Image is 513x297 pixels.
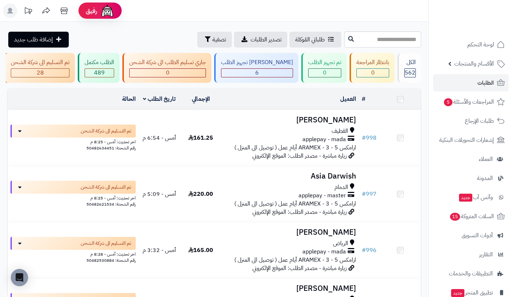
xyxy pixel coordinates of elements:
a: جاري تسليم الطلب الى شركة الشحن 0 [121,53,213,83]
div: جاري تسليم الطلب الى شركة الشحن [129,58,206,67]
span: تصفية [212,35,226,44]
span: رقم الشحنة: 50482621534 [86,201,136,207]
span: العملاء [479,154,493,164]
a: تاريخ الطلب [143,95,176,103]
span: التقارير [479,249,493,260]
h3: [PERSON_NAME] [224,284,356,293]
span: تم التسليم الى شركة الشحن [81,240,131,247]
span: زيارة مباشرة - مصدر الطلب: الموقع الإلكتروني [252,152,347,160]
a: طلباتي المُوكلة [289,32,341,48]
span: التطبيقات والخدمات [449,269,493,279]
a: # [362,95,365,103]
a: التقارير [433,246,509,263]
div: تم التسليم الى شركة الشحن [11,58,69,67]
a: الكل562 [396,53,423,83]
span: الأقسام والمنتجات [454,59,494,69]
span: تصدير الطلبات [251,35,282,44]
div: الكل [404,58,416,67]
a: [PERSON_NAME] تجهيز الطلب 6 [213,53,300,83]
span: رقم الشحنة: 50482530884 [86,257,136,264]
a: إشعارات التحويلات البنكية [433,131,509,149]
div: اخر تحديث: أمس - 8:28 م [10,250,136,257]
span: ارامكس ARAMEX - 3 - 5 أيام عمل ( توصيل الى المنزل ) [234,143,356,152]
img: ai-face.png [100,4,114,18]
div: بانتظار المراجعة [356,58,389,67]
span: الطلبات [477,78,494,88]
span: 0 [323,68,327,77]
a: العميل [340,95,356,103]
a: #996 [362,246,377,255]
span: السلات المتروكة [449,211,494,221]
span: أمس - 6:54 م [143,134,176,142]
span: 165.00 [188,246,213,255]
span: رقم الشحنة: 50482634451 [86,145,136,151]
span: إضافة طلب جديد [14,35,53,44]
div: 0 [357,69,389,77]
span: # [362,246,366,255]
span: 6 [255,68,259,77]
a: الطلبات [433,74,509,91]
a: تم التسليم الى شركة الشحن 28 [3,53,76,83]
a: تم تجهيز الطلب 0 [300,53,348,83]
span: 5 [444,98,453,106]
span: applepay - mada [302,248,346,256]
a: الحالة [122,95,136,103]
div: 6 [221,69,293,77]
div: 28 [11,69,69,77]
a: الطلب مكتمل 489 [76,53,121,83]
span: الرياض [333,239,348,248]
span: 0 [166,68,170,77]
span: الدمام [334,183,348,192]
span: وآتس آب [458,192,493,202]
span: لوحة التحكم [467,40,494,50]
span: أدوات التسويق [462,230,493,240]
span: زيارة مباشرة - مصدر الطلب: الموقع الإلكتروني [252,264,347,273]
span: رفيق [86,6,97,15]
span: تم التسليم الى شركة الشحن [81,184,131,191]
span: المدونة [477,173,493,183]
img: logo-2.png [464,19,506,34]
div: 0 [130,69,206,77]
span: ارامكس ARAMEX - 3 - 5 أيام عمل ( توصيل الى المنزل ) [234,199,356,208]
span: # [362,190,366,198]
a: تصدير الطلبات [234,32,287,48]
span: تم التسليم الى شركة الشحن [81,127,131,135]
span: أمس - 5:09 م [143,190,176,198]
span: طلبات الإرجاع [465,116,494,126]
span: applepay - mada [302,135,346,144]
div: تم تجهيز الطلب [308,58,341,67]
a: بانتظار المراجعة 0 [348,53,396,83]
span: 489 [94,68,105,77]
a: وآتس آبجديد [433,189,509,206]
a: الإجمالي [192,95,210,103]
span: # [362,134,366,142]
div: Open Intercom Messenger [11,269,28,286]
span: القطيف [332,127,348,135]
span: أمس - 3:32 م [143,246,176,255]
h3: Asia Darwish [224,172,356,180]
span: إشعارات التحويلات البنكية [439,135,494,145]
div: اخر تحديث: أمس - 8:25 م [10,138,136,145]
span: 220.00 [188,190,213,198]
span: المراجعات والأسئلة [443,97,494,107]
h3: [PERSON_NAME] [224,116,356,124]
span: 161.25 [188,134,213,142]
div: 0 [309,69,341,77]
span: ارامكس ARAMEX - 3 - 5 أيام عمل ( توصيل الى المنزل ) [234,256,356,264]
a: إضافة طلب جديد [8,32,69,48]
div: [PERSON_NAME] تجهيز الطلب [221,58,293,67]
h3: [PERSON_NAME] [224,228,356,237]
a: السلات المتروكة15 [433,208,509,225]
span: 562 [405,68,415,77]
span: زيارة مباشرة - مصدر الطلب: الموقع الإلكتروني [252,208,347,216]
a: لوحة التحكم [433,36,509,53]
a: المراجعات والأسئلة5 [433,93,509,111]
span: جديد [451,289,464,297]
div: 489 [85,69,114,77]
a: المدونة [433,170,509,187]
a: العملاء [433,150,509,168]
a: طلبات الإرجاع [433,112,509,130]
div: الطلب مكتمل [85,58,114,67]
a: #998 [362,134,377,142]
span: 28 [37,68,44,77]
